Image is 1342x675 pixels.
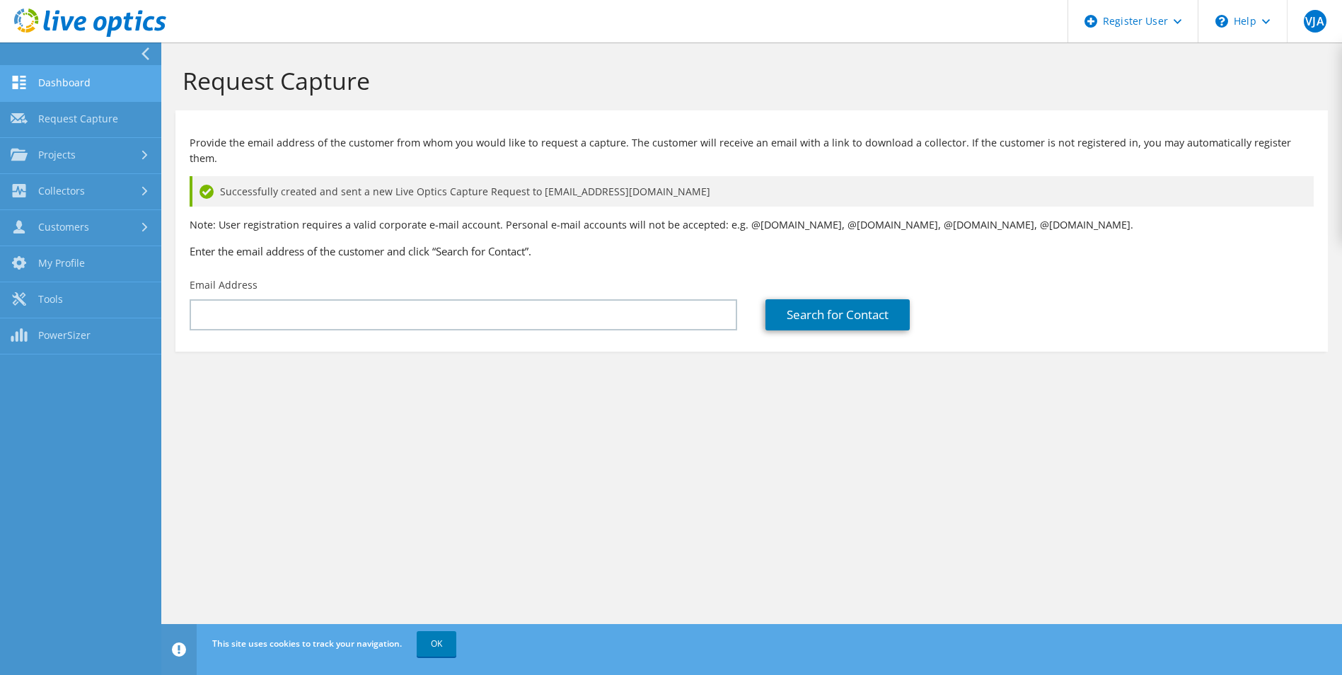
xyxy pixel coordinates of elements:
[190,217,1314,233] p: Note: User registration requires a valid corporate e-mail account. Personal e-mail accounts will ...
[183,66,1314,96] h1: Request Capture
[190,278,258,292] label: Email Address
[190,135,1314,166] p: Provide the email address of the customer from whom you would like to request a capture. The cust...
[1215,15,1228,28] svg: \n
[220,184,710,200] span: Successfully created and sent a new Live Optics Capture Request to [EMAIL_ADDRESS][DOMAIN_NAME]
[190,243,1314,259] h3: Enter the email address of the customer and click “Search for Contact”.
[212,637,402,650] span: This site uses cookies to track your navigation.
[417,631,456,657] a: OK
[765,299,910,330] a: Search for Contact
[1304,10,1326,33] span: VJA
